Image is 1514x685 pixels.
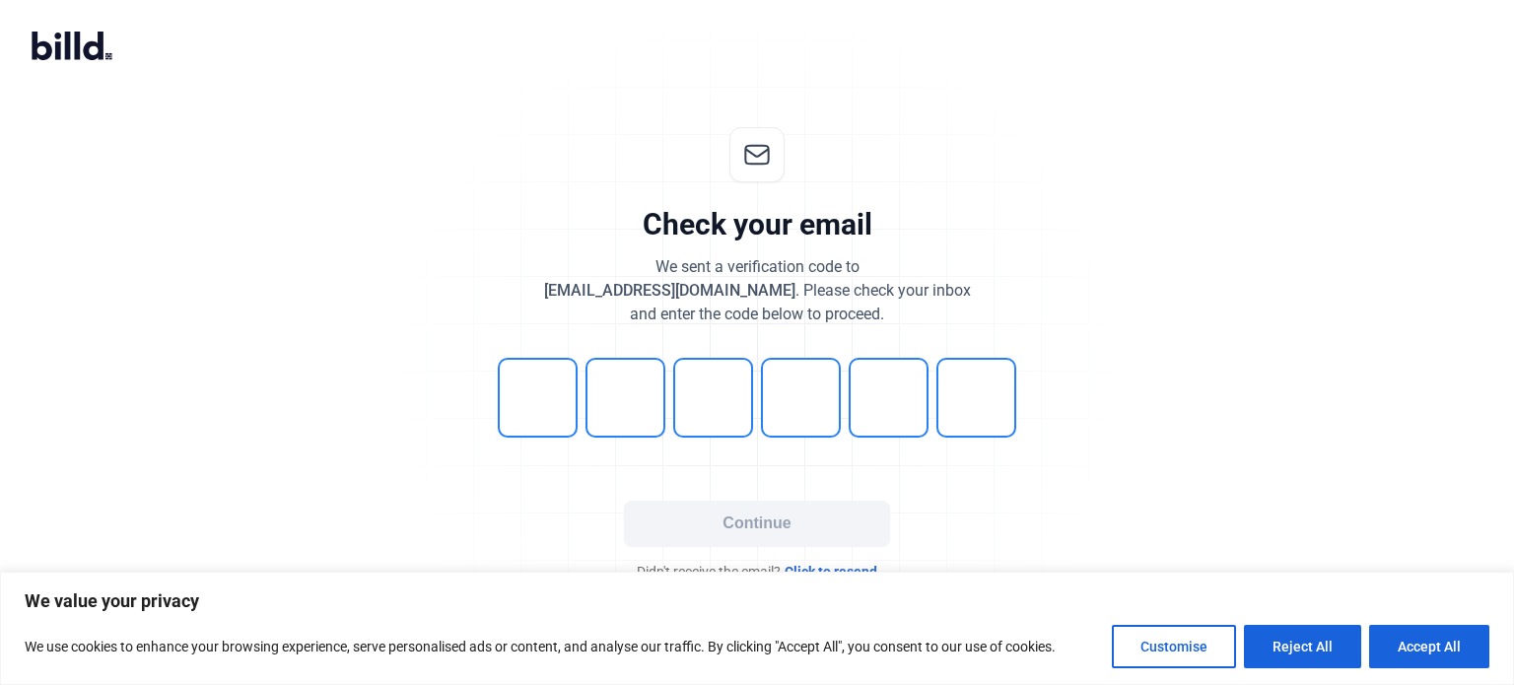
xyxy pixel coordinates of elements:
[25,589,1489,613] p: We value your privacy
[1369,625,1489,668] button: Accept All
[544,255,971,326] div: We sent a verification code to . Please check your inbox and enter the code below to proceed.
[25,635,1056,658] p: We use cookies to enhance your browsing experience, serve personalised ads or content, and analys...
[785,562,877,582] span: Click to resend
[624,501,890,546] button: Continue
[1244,625,1361,668] button: Reject All
[461,562,1053,582] div: Didn't receive the email?
[544,281,795,300] span: [EMAIL_ADDRESS][DOMAIN_NAME]
[643,206,872,243] div: Check your email
[1112,625,1236,668] button: Customise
